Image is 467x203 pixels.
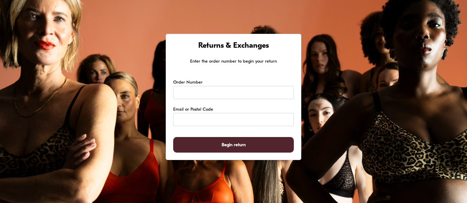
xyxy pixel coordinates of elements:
p: Enter the order number to begin your return [173,58,294,65]
span: Begin return [222,137,246,153]
button: Begin return [173,137,294,153]
h1: Returns & Exchanges [173,41,294,51]
label: Email or Postal Code [173,106,213,113]
label: Order Number [173,79,203,86]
